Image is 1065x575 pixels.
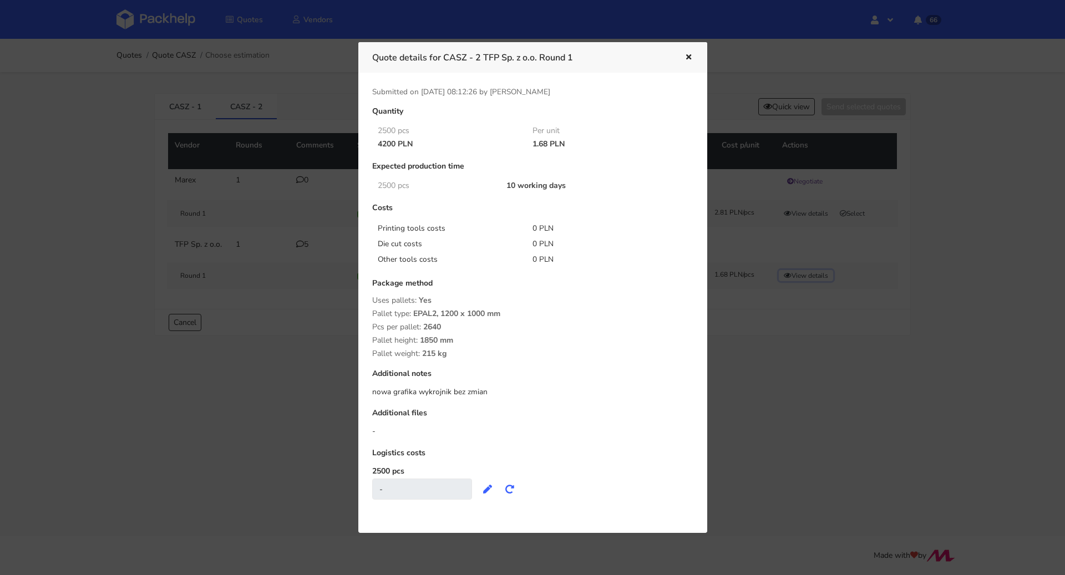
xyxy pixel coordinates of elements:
[422,348,447,367] span: 215 kg
[423,322,441,340] span: 2640
[372,86,477,97] span: Submitted on [DATE] 08:12:26
[499,479,521,499] button: Recalculate
[372,466,404,476] label: 2500 pcs
[370,254,525,265] div: Other tools costs
[372,322,421,332] span: Pcs per pallet:
[525,223,680,234] div: 0 PLN
[525,238,680,250] div: 0 PLN
[372,162,693,179] div: Expected production time
[525,140,680,149] div: 1.68 PLN
[413,308,500,327] span: EPAL2, 1200 x 1000 mm
[370,181,499,190] div: 2500 pcs
[372,369,693,386] div: Additional notes
[372,426,693,437] div: -
[372,279,693,296] div: Package method
[476,479,499,499] button: Edit
[372,449,693,466] div: Logistics costs
[370,223,525,234] div: Printing tools costs
[525,254,680,265] div: 0 PLN
[420,335,453,354] span: 1850 mm
[372,479,472,500] div: -
[372,203,693,221] div: Costs
[372,295,417,306] span: Uses pallets:
[525,126,680,135] div: Per unit
[372,107,693,124] div: Quantity
[370,126,525,135] div: 2500 pcs
[372,386,693,398] div: nowa grafika wykrojnik bez zmian
[419,295,432,314] span: Yes
[372,348,420,359] span: Pallet weight:
[370,140,525,149] div: 4200 PLN
[372,409,693,426] div: Additional files
[370,238,525,250] div: Die cut costs
[372,50,668,65] h3: Quote details for CASZ - 2 TFP Sp. z o.o. Round 1
[479,86,550,97] span: by [PERSON_NAME]
[372,335,418,345] span: Pallet height:
[372,308,411,319] span: Pallet type:
[499,181,679,190] div: 10 working days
